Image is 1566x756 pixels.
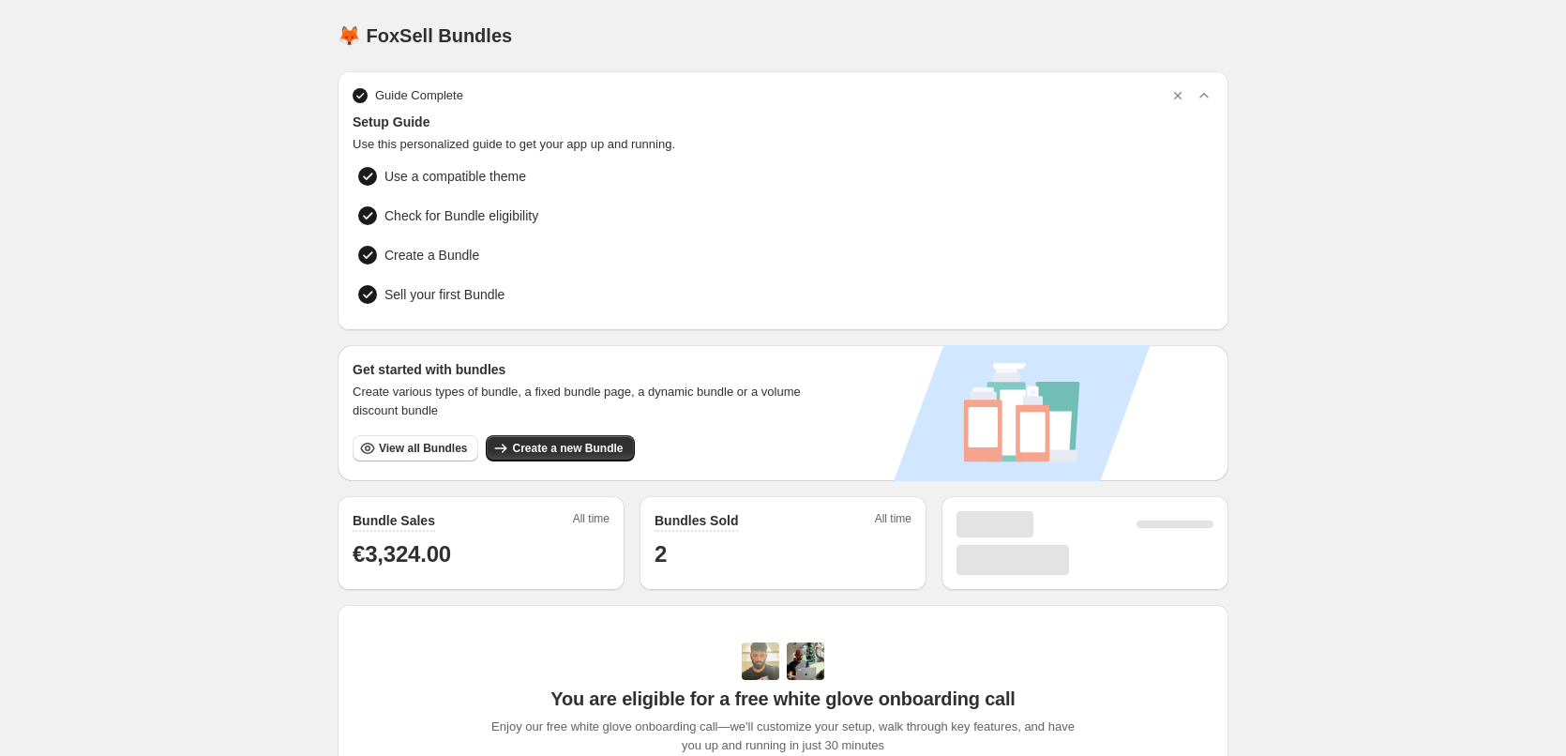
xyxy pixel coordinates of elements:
[787,643,824,680] img: Prakhar
[384,246,479,265] span: Create a Bundle
[353,113,1213,131] span: Setup Guide
[384,206,538,225] span: Check for Bundle eligibility
[482,718,1085,755] span: Enjoy our free white glove onboarding call—we'll customize your setup, walk through key features,...
[655,511,738,530] h2: Bundles Sold
[486,435,634,461] button: Create a new Bundle
[512,441,623,456] span: Create a new Bundle
[384,167,526,186] span: Use a compatible theme
[875,511,911,532] span: All time
[353,539,610,569] h1: €3,324.00
[550,688,1015,710] span: You are eligible for a free white glove onboarding call
[353,360,819,379] h3: Get started with bundles
[573,511,610,532] span: All time
[384,285,504,304] span: Sell your first Bundle
[742,643,779,680] img: Adi
[375,86,463,105] span: Guide Complete
[655,539,911,569] h1: 2
[353,135,1213,154] span: Use this personalized guide to get your app up and running.
[338,24,512,47] h1: 🦊 FoxSell Bundles
[353,435,478,461] button: View all Bundles
[353,383,819,420] span: Create various types of bundle, a fixed bundle page, a dynamic bundle or a volume discount bundle
[379,441,467,456] span: View all Bundles
[353,511,435,530] h2: Bundle Sales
